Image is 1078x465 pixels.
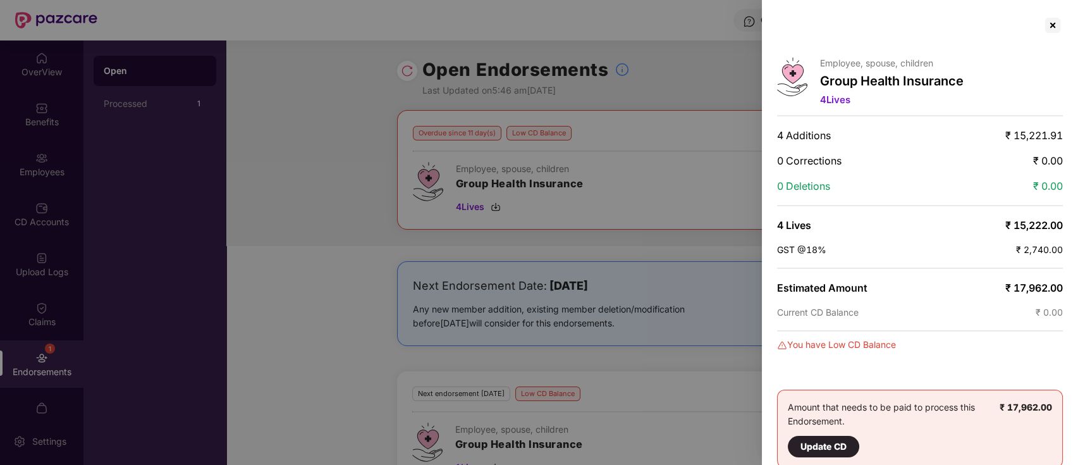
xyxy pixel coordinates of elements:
[800,440,847,454] div: Update CD
[777,219,811,232] span: 4 Lives
[820,58,964,68] p: Employee, spouse, children
[777,307,859,318] span: Current CD Balance
[1036,307,1063,318] span: ₹ 0.00
[1033,180,1063,192] span: ₹ 0.00
[820,73,964,89] p: Group Health Insurance
[777,338,1063,352] div: You have Low CD Balance
[777,180,830,192] span: 0 Deletions
[777,282,867,294] span: Estimated Amount
[820,94,850,106] span: 4 Lives
[1016,244,1063,255] span: ₹ 2,740.00
[1000,402,1052,412] b: ₹ 17,962.00
[1033,154,1063,167] span: ₹ 0.00
[1005,282,1063,294] span: ₹ 17,962.00
[777,340,787,350] img: svg+xml;base64,PHN2ZyBpZD0iRGFuZ2VyLTMyeDMyIiB4bWxucz0iaHR0cDovL3d3dy53My5vcmcvMjAwMC9zdmciIHdpZH...
[777,244,826,255] span: GST @18%
[1005,129,1063,142] span: ₹ 15,221.91
[777,129,831,142] span: 4 Additions
[777,154,842,167] span: 0 Corrections
[1005,219,1063,232] span: ₹ 15,222.00
[777,58,807,96] img: svg+xml;base64,PHN2ZyB4bWxucz0iaHR0cDovL3d3dy53My5vcmcvMjAwMC9zdmciIHdpZHRoPSI0Ny43MTQiIGhlaWdodD...
[788,400,1000,457] div: Amount that needs to be paid to process this Endorsement.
